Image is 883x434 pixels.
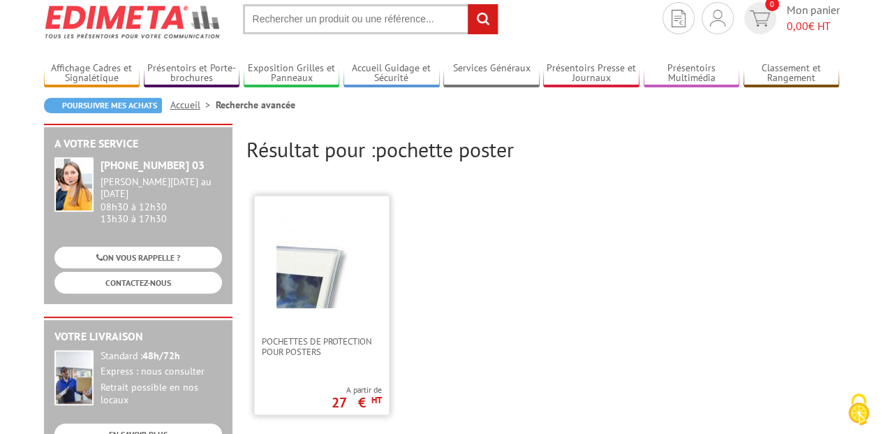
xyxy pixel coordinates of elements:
h2: A votre service [54,138,222,150]
a: Présentoirs et Porte-brochures [144,62,240,85]
a: CONTACTEZ-NOUS [54,272,222,294]
span: A partir de [332,384,382,396]
a: Présentoirs Multimédia [644,62,740,85]
div: [PERSON_NAME][DATE] au [DATE] [101,176,222,200]
button: Cookies (fenêtre modale) [834,386,883,434]
a: Affichage Cadres et Signalétique [44,62,140,85]
img: devis rapide [671,10,685,27]
span: € HT [787,18,840,34]
img: Pochettes de protection pour posters [276,217,367,308]
h2: Votre livraison [54,331,222,343]
img: widget-service.jpg [54,157,94,212]
span: Pochettes de protection pour posters [262,336,382,357]
p: 27 € [332,398,382,407]
strong: [PHONE_NUMBER] 03 [101,158,205,172]
div: 08h30 à 12h30 13h30 à 17h30 [101,176,222,224]
a: ON VOUS RAPPELLE ? [54,247,222,268]
input: Rechercher un produit ou une référence... [243,4,498,34]
input: rechercher [468,4,498,34]
span: pochette poster [376,136,514,163]
h2: Résultat pour : [246,138,840,161]
img: devis rapide [710,10,725,27]
a: Services Généraux [443,62,540,85]
a: Poursuivre mes achats [44,98,162,113]
div: Express : nous consulter [101,366,222,378]
span: 0,00 [787,19,808,33]
li: Recherche avancée [216,98,295,112]
sup: HT [371,394,382,406]
img: Cookies (fenêtre modale) [841,392,876,427]
a: Accueil Guidage et Sécurité [343,62,440,85]
a: devis rapide 0 Mon panier 0,00€ HT [741,2,840,34]
div: Retrait possible en nos locaux [101,382,222,407]
strong: 48h/72h [142,349,180,362]
img: devis rapide [750,10,770,27]
div: Standard : [101,350,222,363]
a: Accueil [170,99,216,111]
a: Classement et Rangement [743,62,840,85]
a: Exposition Grilles et Panneaux [244,62,340,85]
a: Présentoirs Presse et Journaux [543,62,639,85]
span: Mon panier [787,2,840,34]
img: widget-livraison.jpg [54,350,94,405]
a: Pochettes de protection pour posters [255,336,389,357]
